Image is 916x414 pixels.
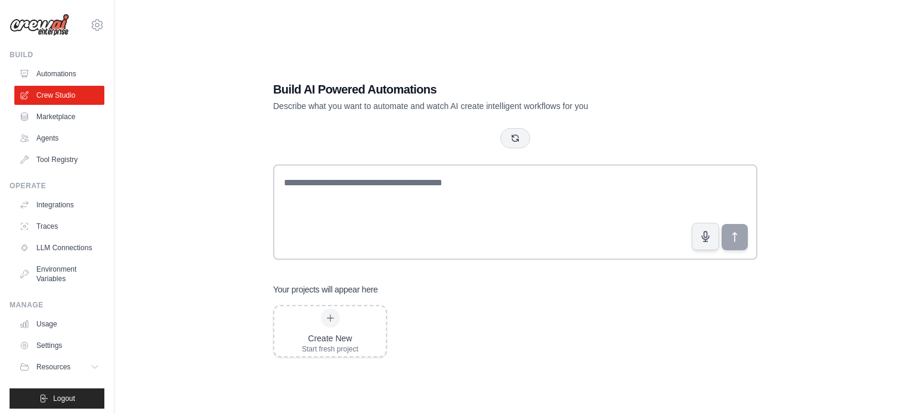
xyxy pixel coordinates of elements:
[14,315,104,334] a: Usage
[10,388,104,409] button: Logout
[14,195,104,214] a: Integrations
[273,81,674,98] h1: Build AI Powered Automations
[14,260,104,288] a: Environment Variables
[53,394,75,403] span: Logout
[14,357,104,376] button: Resources
[302,332,358,344] div: Create New
[500,128,530,148] button: Get new suggestions
[302,344,358,354] div: Start fresh project
[273,100,674,112] p: Describe what you want to automate and watch AI create intelligent workflows for you
[273,284,378,295] h3: Your projects will appear here
[14,238,104,257] a: LLM Connections
[10,50,104,60] div: Build
[36,362,70,372] span: Resources
[10,300,104,310] div: Manage
[14,217,104,236] a: Traces
[14,107,104,126] a: Marketplace
[10,14,69,36] img: Logo
[692,223,719,250] button: Click to speak your automation idea
[14,129,104,148] a: Agents
[14,64,104,83] a: Automations
[14,150,104,169] a: Tool Registry
[10,181,104,191] div: Operate
[14,336,104,355] a: Settings
[14,86,104,105] a: Crew Studio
